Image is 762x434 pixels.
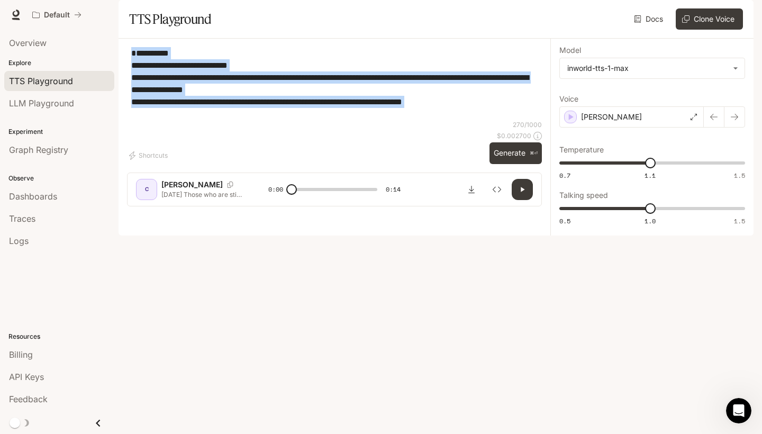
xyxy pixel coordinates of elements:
[138,181,155,198] div: C
[44,11,70,20] p: Default
[567,63,728,74] div: inworld-tts-1-max
[726,398,751,423] iframe: Intercom live chat
[489,142,542,164] button: Generate⌘⏎
[645,216,656,225] span: 1.0
[127,147,172,164] button: Shortcuts
[581,112,642,122] p: [PERSON_NAME]
[513,120,542,129] p: 270 / 1000
[559,146,604,153] p: Temperature
[734,216,745,225] span: 1.5
[559,216,570,225] span: 0.5
[161,179,223,190] p: [PERSON_NAME]
[161,190,243,199] p: [DATE] Those who are still confused: When she told the question the other person answer it and as...
[559,192,608,199] p: Talking speed
[268,184,283,195] span: 0:00
[461,179,482,200] button: Download audio
[28,4,86,25] button: All workspaces
[560,58,745,78] div: inworld-tts-1-max
[645,171,656,180] span: 1.1
[559,171,570,180] span: 0.7
[486,179,507,200] button: Inspect
[676,8,743,30] button: Clone Voice
[559,95,578,103] p: Voice
[559,47,581,54] p: Model
[734,171,745,180] span: 1.5
[632,8,667,30] a: Docs
[386,184,401,195] span: 0:14
[129,8,211,30] h1: TTS Playground
[223,182,238,188] button: Copy Voice ID
[530,150,538,157] p: ⌘⏎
